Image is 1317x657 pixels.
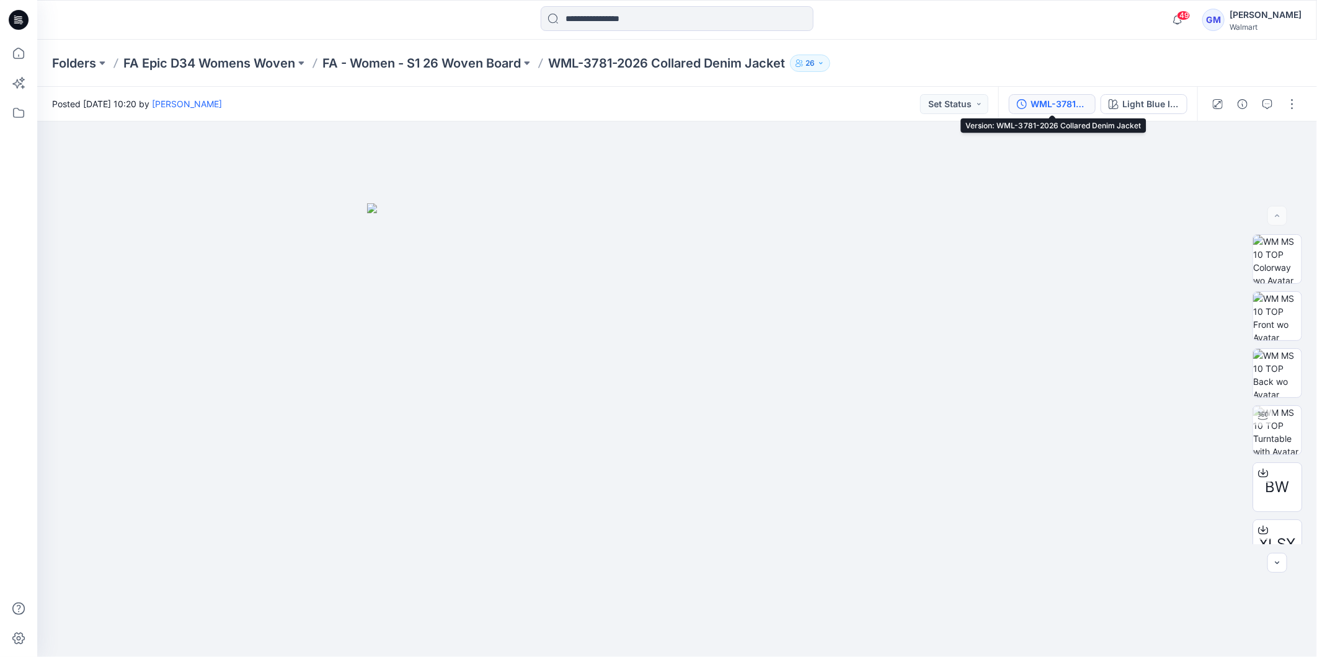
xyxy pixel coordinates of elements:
div: GM [1202,9,1225,31]
a: FA - Women - S1 26 Woven Board [322,55,521,72]
span: BW [1266,476,1290,498]
div: Light Blue Indigo Stripe [1122,97,1179,111]
div: [PERSON_NAME] [1230,7,1301,22]
img: eyJhbGciOiJIUzI1NiIsImtpZCI6IjAiLCJzbHQiOiJzZXMiLCJ0eXAiOiJKV1QifQ.eyJkYXRhIjp7InR5cGUiOiJzdG9yYW... [367,203,987,657]
span: XLSX [1259,533,1296,555]
button: Details [1233,94,1253,114]
span: Posted [DATE] 10:20 by [52,97,222,110]
p: 26 [805,56,815,70]
img: WM MS 10 TOP Front wo Avatar [1253,292,1301,340]
img: WM MS 10 TOP Colorway wo Avatar [1253,235,1301,283]
img: WM MS 10 TOP Turntable with Avatar [1253,406,1301,454]
button: 26 [790,55,830,72]
button: Light Blue Indigo Stripe [1101,94,1187,114]
p: WML-3781-2026 Collared Denim Jacket [548,55,785,72]
a: [PERSON_NAME] [152,99,222,109]
a: Folders [52,55,96,72]
div: WML-3781-2026 Collared Denim Jacket [1031,97,1088,111]
img: WM MS 10 TOP Back wo Avatar [1253,349,1301,397]
a: FA Epic D34 Womens Woven [123,55,295,72]
button: WML-3781-2026 Collared Denim Jacket [1009,94,1096,114]
span: 49 [1177,11,1191,20]
div: Walmart [1230,22,1301,32]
